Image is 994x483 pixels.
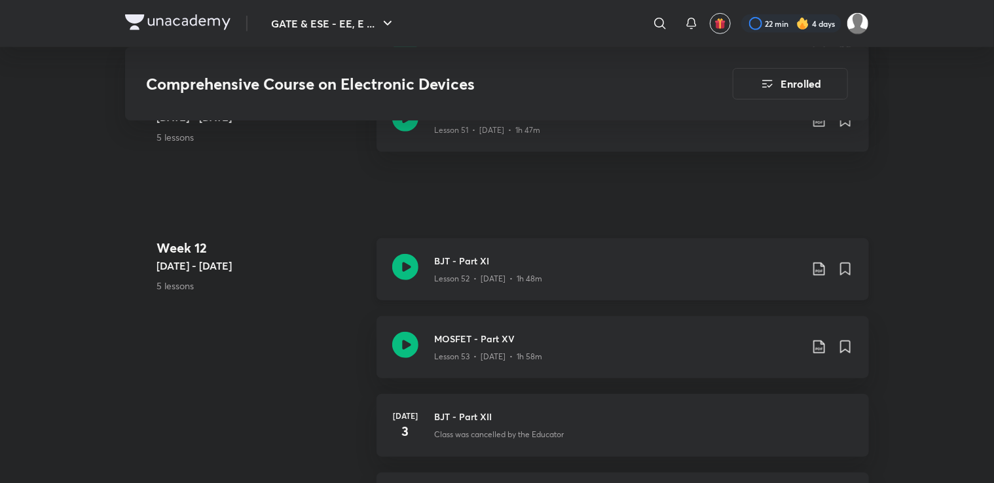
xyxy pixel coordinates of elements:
[392,421,418,441] h4: 3
[125,14,230,30] img: Company Logo
[434,124,540,136] p: Lesson 51 • [DATE] • 1h 47m
[434,332,801,346] h3: MOSFET - Part XV
[156,238,366,258] h4: Week 12
[156,130,366,144] p: 5 lessons
[125,14,230,33] a: Company Logo
[796,17,809,30] img: streak
[377,394,869,473] a: [DATE]3BJT - Part XIIClass was cancelled by the Educator
[714,18,726,29] img: avatar
[434,410,853,423] h3: BJT - Part XII
[434,429,564,440] p: Class was cancelled by the Educator
[392,410,418,421] h6: [DATE]
[377,90,869,168] a: BJT - Part IXLesson 51 • [DATE] • 1h 47m
[434,254,801,268] h3: BJT - Part XI
[156,279,366,293] p: 5 lessons
[377,238,869,316] a: BJT - Part XILesson 52 • [DATE] • 1h 48m
[434,273,542,285] p: Lesson 52 • [DATE] • 1h 48m
[710,13,731,34] button: avatar
[733,68,848,99] button: Enrolled
[377,316,869,394] a: MOSFET - Part XVLesson 53 • [DATE] • 1h 58m
[156,258,366,274] h5: [DATE] - [DATE]
[847,12,869,35] img: Avantika Choudhary
[146,75,659,94] h3: Comprehensive Course on Electronic Devices
[434,351,542,363] p: Lesson 53 • [DATE] • 1h 58m
[263,10,403,37] button: GATE & ESE - EE, E ...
